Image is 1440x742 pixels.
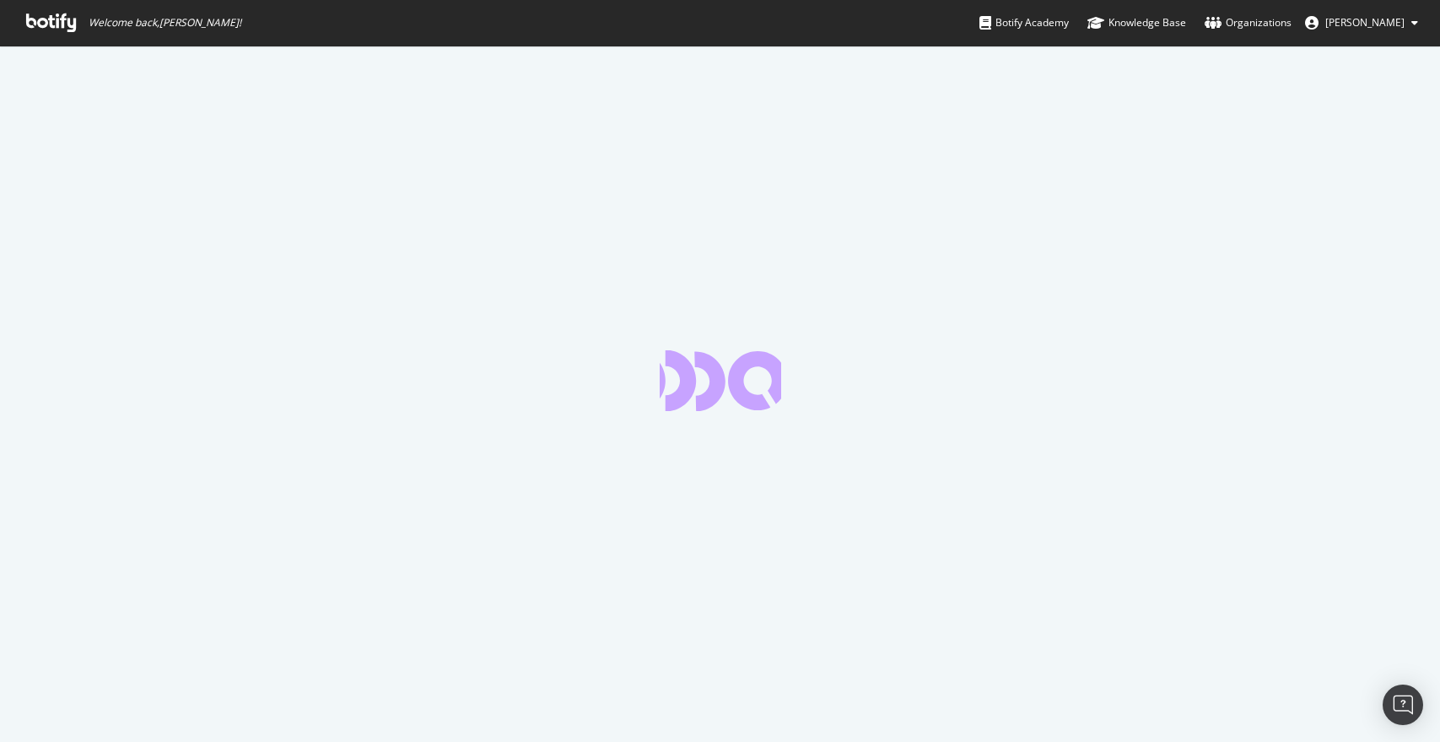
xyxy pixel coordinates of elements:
[1325,15,1405,30] span: Jose Fausto Martinez
[1205,14,1292,31] div: Organizations
[660,350,781,411] div: animation
[1292,9,1432,36] button: [PERSON_NAME]
[1383,685,1423,725] div: Open Intercom Messenger
[979,14,1069,31] div: Botify Academy
[89,16,241,30] span: Welcome back, [PERSON_NAME] !
[1087,14,1186,31] div: Knowledge Base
